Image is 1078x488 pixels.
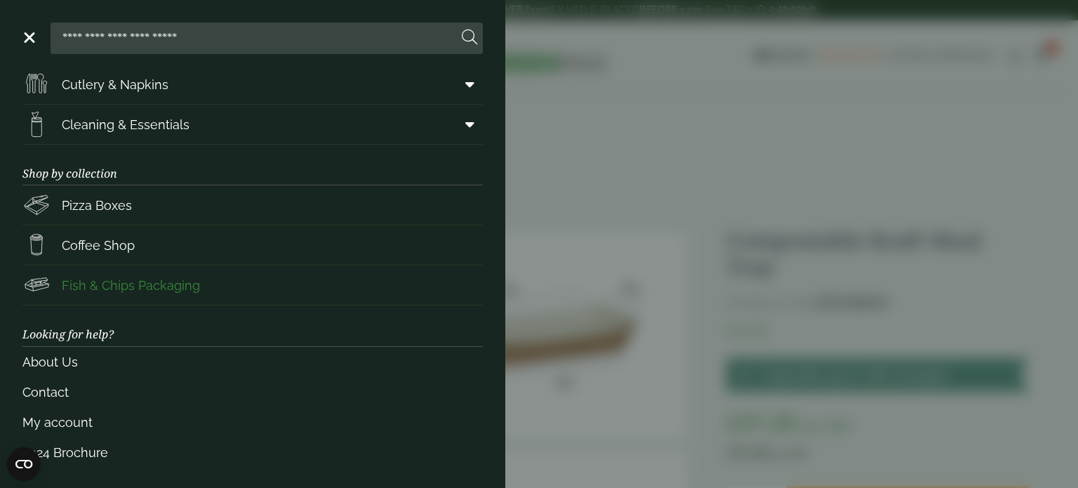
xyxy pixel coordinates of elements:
span: Coffee Shop [62,236,135,255]
span: Fish & Chips Packaging [62,276,200,295]
a: Cutlery & Napkins [22,65,483,104]
img: Cutlery.svg [22,70,51,98]
a: Pizza Boxes [22,185,483,225]
button: Open CMP widget [7,447,41,481]
span: Pizza Boxes [62,196,132,215]
a: 2024 Brochure [22,437,483,468]
span: Cleaning & Essentials [62,115,189,134]
img: Pizza_boxes.svg [22,191,51,219]
a: Fish & Chips Packaging [22,265,483,305]
h3: Looking for help? [22,305,483,346]
img: open-wipe.svg [22,110,51,138]
a: Coffee Shop [22,225,483,265]
a: About Us [22,347,483,377]
img: HotDrink_paperCup.svg [22,231,51,259]
span: Cutlery & Napkins [62,75,168,94]
h3: Shop by collection [22,145,483,185]
img: FishNchip_box.svg [22,271,51,299]
a: My account [22,407,483,437]
a: Cleaning & Essentials [22,105,483,144]
a: Contact [22,377,483,407]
